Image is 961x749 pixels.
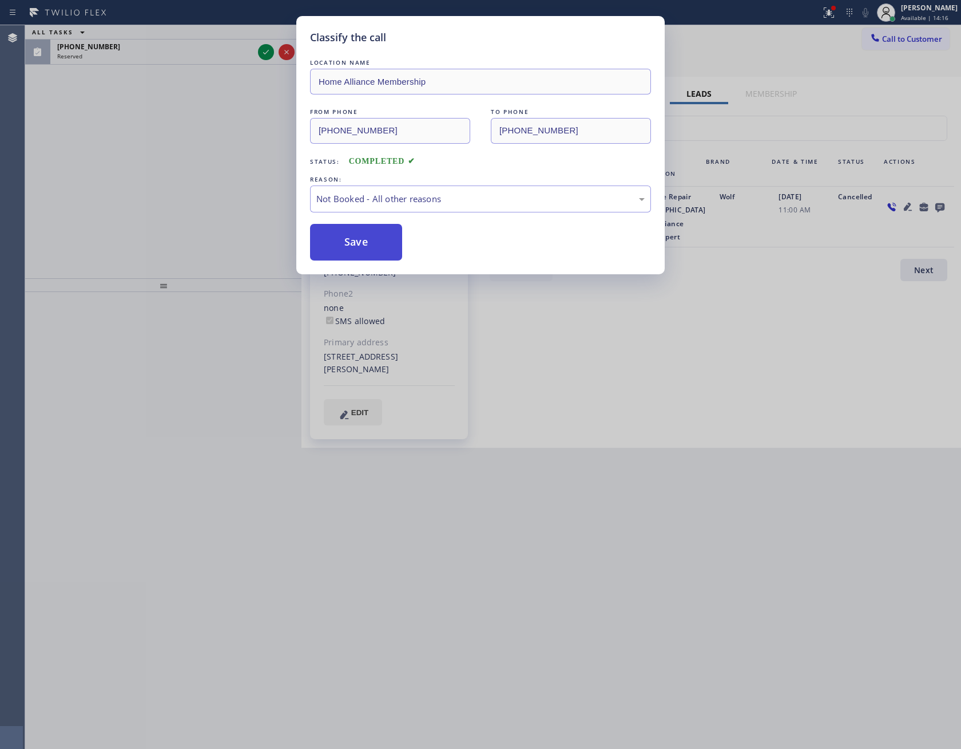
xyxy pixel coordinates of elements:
[491,106,651,118] div: TO PHONE
[491,118,651,144] input: To phone
[310,57,651,69] div: LOCATION NAME
[310,174,651,186] div: REASON:
[310,224,402,261] button: Save
[349,157,415,165] span: COMPLETED
[310,157,340,165] span: Status:
[310,30,386,45] h5: Classify the call
[310,106,470,118] div: FROM PHONE
[316,192,645,206] div: Not Booked - All other reasons
[310,118,470,144] input: From phone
